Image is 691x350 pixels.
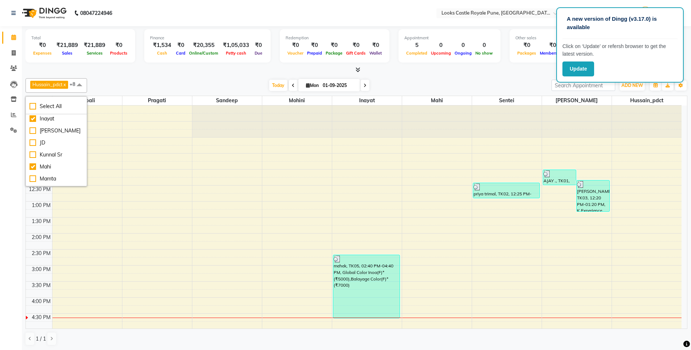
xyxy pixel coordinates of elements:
[187,51,220,56] span: Online/Custom
[305,41,324,49] div: ₹0
[515,51,538,56] span: Packages
[224,51,248,56] span: Petty cash
[304,83,321,88] span: Mon
[474,51,495,56] span: No show
[542,96,612,105] span: [PERSON_NAME]
[30,266,52,273] div: 3:00 PM
[453,51,474,56] span: Ongoing
[620,80,645,91] button: ADD NEW
[30,314,52,321] div: 4:30 PM
[473,183,539,198] div: priya trimal, TK02, 12:25 PM-12:55 PM, K Wash Shampoo(F) (₹300)
[538,51,568,56] span: Memberships
[63,81,66,87] a: x
[344,51,368,56] span: Gift Cards
[108,51,129,56] span: Products
[551,80,615,91] input: Search Appointment
[54,41,81,49] div: ₹21,889
[30,163,83,171] div: Mahi
[81,41,108,49] div: ₹21,889
[305,51,324,56] span: Prepaid
[122,96,192,105] span: Pragati
[253,51,264,56] span: Due
[31,41,54,49] div: ₹0
[621,83,643,88] span: ADD NEW
[174,51,187,56] span: Card
[30,115,83,123] div: Inayat
[404,35,495,41] div: Appointment
[220,41,252,49] div: ₹1,05,033
[333,255,400,318] div: mehek, TK05, 02:40 PM-04:40 PM, Global Color Inoa(F)* (₹5000),Balayage Color(F)* (₹7000)
[31,51,54,56] span: Expenses
[30,103,83,110] div: Select All
[85,51,105,56] span: Services
[174,41,187,49] div: ₹0
[252,41,265,49] div: ₹0
[30,282,52,289] div: 3:30 PM
[404,41,429,49] div: 5
[332,96,402,105] span: Inayat
[567,15,673,31] p: A new version of Dingg (v3.17.0) is available
[286,35,384,41] div: Redemption
[80,3,112,23] b: 08047224946
[286,51,305,56] span: Voucher
[187,41,220,49] div: ₹20,355
[269,80,287,91] span: Today
[192,96,262,105] span: Sandeep
[612,96,682,105] span: Hussain_pdct
[324,51,344,56] span: Package
[30,139,83,147] div: JD
[368,51,384,56] span: Wallet
[30,234,52,241] div: 2:00 PM
[19,3,68,23] img: logo
[429,41,453,49] div: 0
[36,335,46,343] span: 1 / 1
[472,96,542,105] span: Sentei
[368,41,384,49] div: ₹0
[150,41,174,49] div: ₹1,534
[30,151,83,159] div: Kunnal Sr
[543,170,576,185] div: AJAY ., TK01, 12:00 PM-12:30 PM, Stylist Cut(F)
[515,41,538,49] div: ₹0
[60,51,74,56] span: Sales
[30,127,83,135] div: [PERSON_NAME]
[402,96,472,105] span: Mahi
[639,7,652,19] img: Manager
[262,96,332,105] span: Mohini
[538,41,568,49] div: ₹0
[515,35,633,41] div: Other sales
[30,250,52,257] div: 2:30 PM
[31,35,129,41] div: Total
[324,41,344,49] div: ₹0
[562,43,678,58] p: Click on ‘Update’ or refersh browser to get the latest version.
[286,41,305,49] div: ₹0
[30,298,52,305] div: 4:00 PM
[30,218,52,225] div: 1:30 PM
[321,80,357,91] input: 2025-09-01
[52,96,122,105] span: Rupali
[453,41,474,49] div: 0
[150,35,265,41] div: Finance
[32,81,63,87] span: Hussain_pdct
[26,96,52,104] div: Stylist
[30,202,52,209] div: 1:00 PM
[155,51,169,56] span: Cash
[108,41,129,49] div: ₹0
[404,51,429,56] span: Completed
[429,51,453,56] span: Upcoming
[344,41,368,49] div: ₹0
[27,186,52,193] div: 12:30 PM
[70,81,81,87] span: +8
[474,41,495,49] div: 0
[577,180,609,211] div: [PERSON_NAME], TK03, 12:20 PM-01:20 PM, K Experience Ritual (₹2500)
[562,61,594,76] button: Update
[30,175,83,183] div: Mamta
